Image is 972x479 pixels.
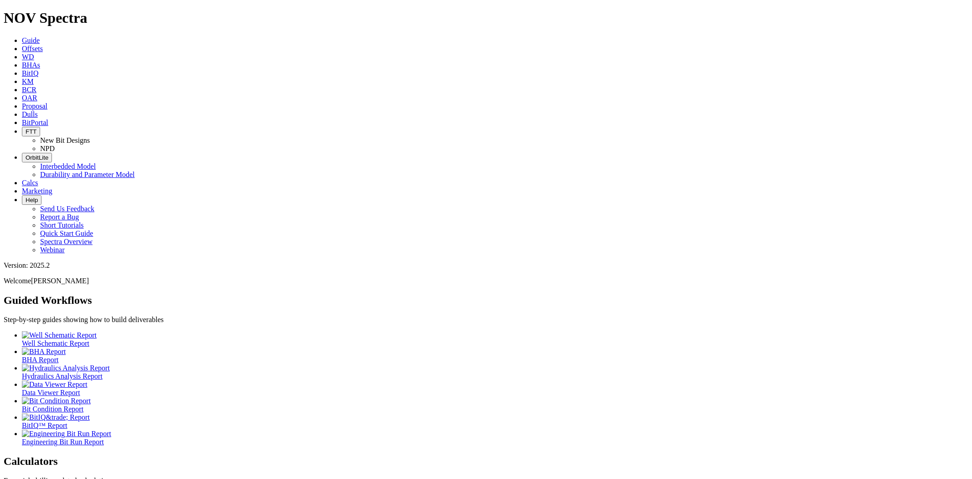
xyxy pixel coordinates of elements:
a: Send Us Feedback [40,205,94,213]
a: BitIQ&trade; Report BitIQ™ Report [22,413,968,429]
div: Version: 2025.2 [4,261,968,270]
p: Step-by-step guides showing how to build deliverables [4,316,968,324]
a: Report a Bug [40,213,79,221]
a: OAR [22,94,37,102]
p: Welcome [4,277,968,285]
span: Engineering Bit Run Report [22,438,104,446]
a: Calcs [22,179,38,187]
a: Webinar [40,246,65,254]
a: BHAs [22,61,40,69]
a: Quick Start Guide [40,229,93,237]
span: Bit Condition Report [22,405,83,413]
a: Durability and Parameter Model [40,171,135,178]
span: [PERSON_NAME] [31,277,89,285]
img: Data Viewer Report [22,380,87,389]
a: Data Viewer Report Data Viewer Report [22,380,968,396]
span: BHA Report [22,356,58,364]
a: Marketing [22,187,52,195]
a: Bit Condition Report Bit Condition Report [22,397,968,413]
span: Help [26,197,38,203]
a: Hydraulics Analysis Report Hydraulics Analysis Report [22,364,968,380]
span: FTT [26,128,36,135]
img: Engineering Bit Run Report [22,430,111,438]
span: OrbitLite [26,154,48,161]
button: Help [22,195,41,205]
img: Bit Condition Report [22,397,91,405]
a: Interbedded Model [40,162,96,170]
a: Offsets [22,45,43,52]
a: BHA Report BHA Report [22,348,968,364]
h2: Calculators [4,455,968,468]
span: Hydraulics Analysis Report [22,372,103,380]
a: Guide [22,36,40,44]
a: Engineering Bit Run Report Engineering Bit Run Report [22,430,968,446]
a: BitIQ [22,69,38,77]
h2: Guided Workflows [4,294,968,307]
img: Hydraulics Analysis Report [22,364,110,372]
h1: NOV Spectra [4,10,968,26]
a: NPD [40,145,55,152]
a: BCR [22,86,36,94]
img: BitIQ&trade; Report [22,413,90,422]
span: BitIQ™ Report [22,422,67,429]
a: Well Schematic Report Well Schematic Report [22,331,968,347]
span: Well Schematic Report [22,339,89,347]
button: FTT [22,127,40,136]
img: BHA Report [22,348,66,356]
a: WD [22,53,34,61]
img: Well Schematic Report [22,331,97,339]
span: Data Viewer Report [22,389,80,396]
a: New Bit Designs [40,136,90,144]
a: Proposal [22,102,47,110]
button: OrbitLite [22,153,52,162]
a: Short Tutorials [40,221,84,229]
a: Dulls [22,110,38,118]
a: Spectra Overview [40,238,93,245]
a: BitPortal [22,119,48,126]
a: KM [22,78,34,85]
